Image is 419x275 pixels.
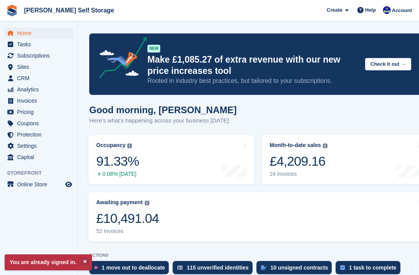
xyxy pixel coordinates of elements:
img: price-adjustments-announcement-icon-8257ccfd72463d97f412b2fc003d46551f7dbcb40ab6d574587a9cd5c0d94... [93,37,147,81]
div: £10,491.04 [96,210,159,226]
button: Check it out → [365,58,411,71]
span: Coupons [17,118,64,129]
div: 24 invoices [270,171,327,177]
p: Here's what's happening across your business [DATE] [89,116,237,125]
span: Create [327,6,342,14]
span: Invoices [17,95,64,106]
a: [PERSON_NAME] Self Storage [21,4,117,17]
span: Capital [17,152,64,163]
a: Preview store [64,180,73,189]
img: contract_signature_icon-13c848040528278c33f63329250d36e43548de30e8caae1d1a13099fd9432cc5.svg [261,265,267,270]
a: menu [4,118,73,129]
img: icon-info-grey-7440780725fd019a000dd9b08b2336e03edf1995a4989e88bcd33f0948082b44.svg [323,144,327,148]
a: menu [4,73,73,84]
span: Pricing [17,107,64,117]
div: 1 task to complete [349,264,396,271]
a: menu [4,95,73,106]
span: Account [392,7,412,14]
img: verify_identity-adf6edd0f0f0b5bbfe63781bf79b02c33cf7c696d77639b501bdc392416b5a36.svg [177,265,183,270]
span: Help [365,6,376,14]
a: menu [4,84,73,95]
div: Awaiting payment [96,199,143,206]
a: menu [4,140,73,151]
span: Subscriptions [17,50,64,61]
span: Home [17,28,64,39]
a: Occupancy 91.33% 0.08% [DATE] [88,135,254,184]
div: 0.08% [DATE] [96,171,139,177]
span: CRM [17,73,64,84]
p: Make £1,085.27 of extra revenue with our new price increases tool [147,54,359,77]
img: move_outs_to_deallocate_icon-f764333ba52eb49d3ac5e1228854f67142a1ed5810a6f6cc68b1a99e826820c5.svg [94,265,98,270]
img: icon-info-grey-7440780725fd019a000dd9b08b2336e03edf1995a4989e88bcd33f0948082b44.svg [145,201,149,205]
span: Online Store [17,179,64,190]
img: icon-info-grey-7440780725fd019a000dd9b08b2336e03edf1995a4989e88bcd33f0948082b44.svg [127,144,132,148]
div: Month-to-date sales [270,142,321,149]
p: You are already signed in. [5,254,92,270]
a: menu [4,39,73,50]
a: menu [4,179,73,190]
span: Sites [17,61,64,72]
div: 10 unsigned contracts [270,264,328,271]
div: 115 unverified identities [187,264,249,271]
img: task-75834270c22a3079a89374b754ae025e5fb1db73e45f91037f5363f120a921f8.svg [340,265,345,270]
h1: Good morning, [PERSON_NAME] [89,105,237,115]
a: menu [4,28,73,39]
span: Protection [17,129,64,140]
div: NEW [147,45,160,53]
div: Occupancy [96,142,125,149]
a: menu [4,61,73,72]
a: menu [4,107,73,117]
a: menu [4,129,73,140]
img: stora-icon-8386f47178a22dfd0bd8f6a31ec36ba5ce8667c1dd55bd0f319d3a0aa187defe.svg [6,5,18,16]
img: Justin Farthing [383,6,391,14]
span: Settings [17,140,64,151]
span: Storefront [7,169,77,177]
div: 1 move out to deallocate [102,264,165,271]
p: Rooted in industry best practices, but tailored to your subscriptions. [147,77,359,85]
a: menu [4,50,73,61]
a: menu [4,152,73,163]
span: Tasks [17,39,64,50]
div: 52 invoices [96,228,159,235]
span: Analytics [17,84,64,95]
div: £4,209.16 [270,153,327,169]
div: 91.33% [96,153,139,169]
